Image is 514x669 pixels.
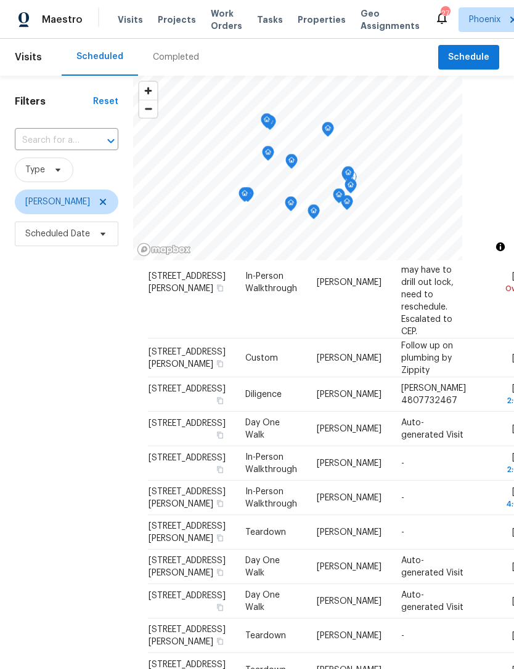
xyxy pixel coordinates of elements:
button: Zoom out [139,100,157,118]
span: Visits [15,44,42,71]
button: Copy Address [214,567,226,578]
span: [PERSON_NAME] [317,390,381,399]
span: Projects [158,14,196,26]
canvas: Map [133,76,462,260]
button: Toggle attribution [493,239,508,254]
span: [PERSON_NAME] [317,353,381,362]
span: In-Person Walkthrough [245,271,297,292]
button: Copy Address [214,636,226,647]
span: [STREET_ADDRESS][PERSON_NAME] [149,556,226,577]
button: Copy Address [214,430,226,441]
button: Copy Address [214,358,226,369]
div: Scheduled [76,50,123,63]
button: Copy Address [214,282,226,293]
button: Open [102,132,120,150]
span: [PERSON_NAME] [317,494,381,502]
span: [STREET_ADDRESS] [149,591,226,600]
span: [STREET_ADDRESS] [149,385,226,393]
div: 27 [441,7,449,20]
span: In-Person Walkthrough [245,453,297,474]
span: [PERSON_NAME] [317,563,381,571]
span: [STREET_ADDRESS][PERSON_NAME] [149,487,226,508]
span: Type [25,164,45,176]
div: Map marker [333,188,345,207]
span: [PERSON_NAME] [317,278,381,286]
span: Phoenix [469,14,500,26]
span: Auto-generated Visit [401,591,463,612]
span: [PERSON_NAME] [317,631,381,640]
span: Toggle attribution [497,240,504,254]
button: Copy Address [214,532,226,543]
span: Teardown [245,528,286,537]
span: [STREET_ADDRESS][PERSON_NAME] [149,271,226,292]
div: Map marker [341,195,353,214]
span: [STREET_ADDRESS] [149,419,226,428]
span: [STREET_ADDRESS][PERSON_NAME] [149,625,226,646]
span: Visits [118,14,143,26]
span: Day One Walk [245,591,280,612]
button: Schedule [438,45,499,70]
div: Map marker [285,154,298,173]
span: Scheduled Date [25,228,90,240]
span: [STREET_ADDRESS] [149,454,226,462]
span: Met seller onsite, access issues. Seller may have to drill out lock, need to reschedule. Escalate... [401,228,460,335]
span: [PERSON_NAME] [317,459,381,468]
span: Teardown [245,631,286,640]
div: Map marker [262,146,274,165]
span: Diligence [245,390,282,399]
div: Map marker [345,178,357,198]
span: Day One Walk [245,556,280,577]
span: Auto-generated Visit [401,556,463,577]
span: Custom [245,353,278,362]
span: - [401,631,404,640]
span: Maestro [42,14,83,26]
span: [STREET_ADDRESS] [149,660,226,669]
span: Tasks [257,15,283,24]
div: Map marker [261,113,273,132]
span: Day One Walk [245,419,280,439]
span: Auto-generated Visit [401,419,463,439]
span: - [401,459,404,468]
span: [PERSON_NAME] [317,597,381,606]
span: [PERSON_NAME] 4807732467 [401,384,466,405]
span: [STREET_ADDRESS][PERSON_NAME] [149,522,226,543]
h1: Filters [15,95,93,108]
span: - [401,528,404,537]
div: Map marker [285,196,297,215]
span: Schedule [448,50,489,65]
span: - [401,494,404,502]
div: Map marker [239,187,251,206]
div: Map marker [341,167,354,186]
span: Follow up on plumbing by Zippity [401,341,453,374]
span: [PERSON_NAME] [317,528,381,537]
span: [PERSON_NAME] [25,196,90,208]
span: [STREET_ADDRESS][PERSON_NAME] [149,347,226,368]
button: Zoom in [139,82,157,100]
button: Copy Address [214,498,226,509]
div: Completed [153,51,199,63]
div: Map marker [322,122,334,141]
span: Properties [298,14,346,26]
span: In-Person Walkthrough [245,487,297,508]
div: Reset [93,95,118,108]
button: Copy Address [214,602,226,613]
button: Copy Address [214,395,226,406]
a: Mapbox homepage [137,242,191,257]
div: Map marker [342,166,354,185]
input: Search for an address... [15,131,84,150]
button: Copy Address [214,464,226,475]
span: Work Orders [211,7,242,32]
span: [PERSON_NAME] [317,425,381,433]
span: Geo Assignments [361,7,420,32]
div: Map marker [308,204,320,223]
